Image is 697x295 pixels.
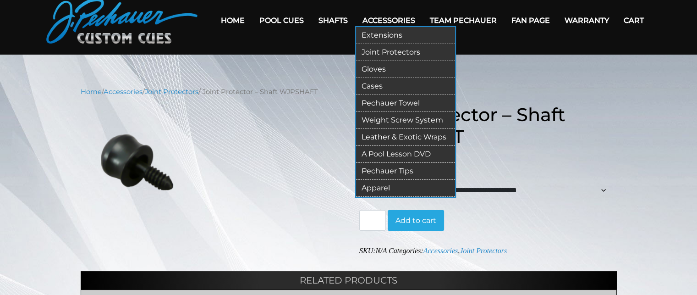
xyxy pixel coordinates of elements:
nav: Breadcrumb [81,87,617,97]
a: Joint Protectors [145,88,198,96]
a: Team Pechauer [423,9,504,32]
a: Pechauer Towel [356,95,455,112]
span: SKU: [359,247,387,255]
a: Joint Protectors [356,44,455,61]
a: Gloves [356,61,455,78]
a: A Pool Lesson DVD [356,146,455,163]
span: Categories: , [389,247,507,255]
a: Cart [616,9,651,32]
a: Accessories [355,9,423,32]
input: Product quantity [359,210,386,231]
a: Warranty [557,9,616,32]
span: N/A [375,247,387,255]
a: Joint Protectors [460,247,507,255]
a: Extensions [356,27,455,44]
img: 20-1010x168 [81,115,192,192]
a: Leather & Exotic Wraps [356,129,455,146]
a: Accessories [104,88,143,96]
a: Weight Screw System [356,112,455,129]
a: Pechauer Tips [356,163,455,180]
a: Home [81,88,102,96]
a: Fan Page [504,9,557,32]
a: 20-1010x168 [81,115,338,192]
a: Pool Cues [252,9,311,32]
a: Shafts [311,9,355,32]
a: Accessories [423,247,458,255]
a: Apparel [356,180,455,197]
h1: Joint Protector – Shaft WJPSHAFT [359,104,617,148]
button: Add to cart [388,210,444,231]
a: Home [214,9,252,32]
a: Cases [356,78,455,95]
h2: Related products [81,271,617,289]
